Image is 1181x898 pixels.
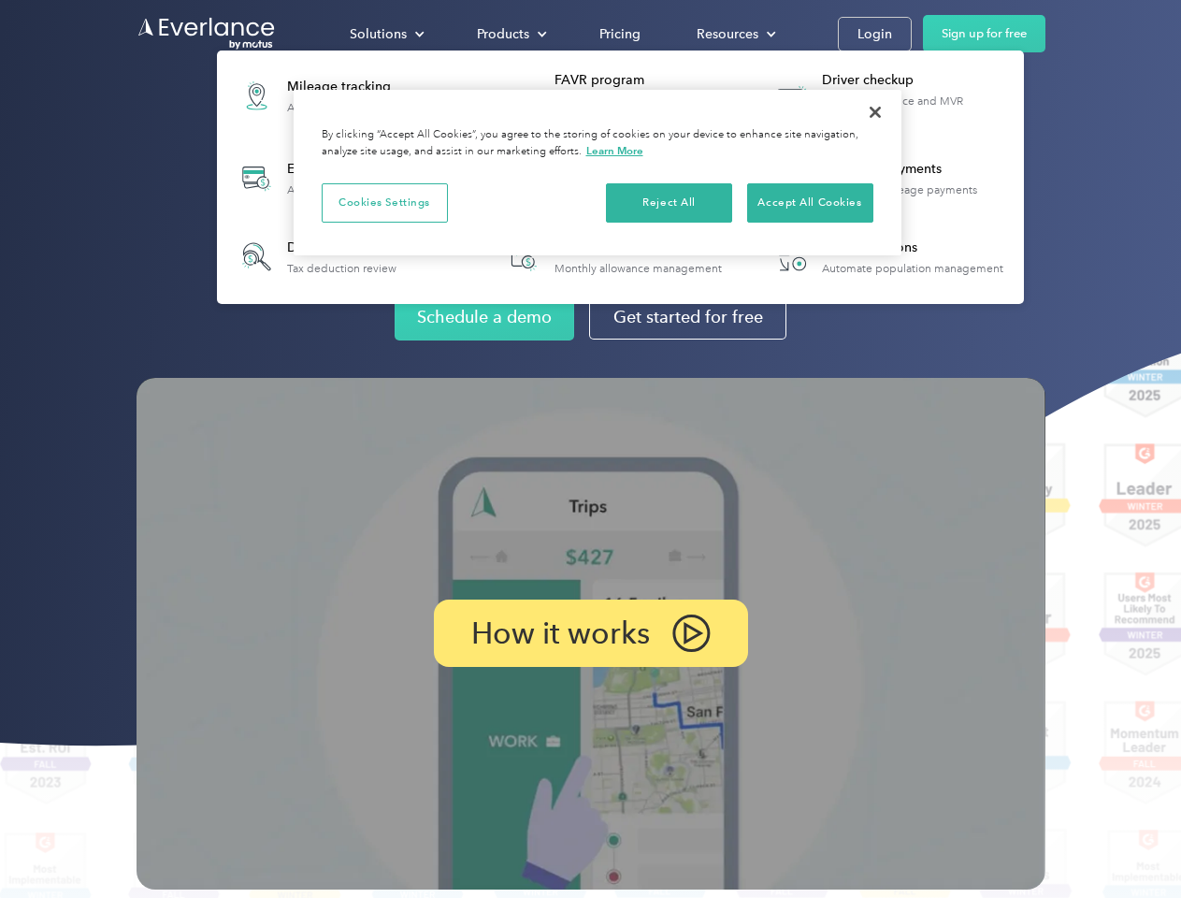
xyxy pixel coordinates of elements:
div: Deduction finder [287,239,396,257]
div: Resources [678,18,791,51]
div: Privacy [294,90,901,255]
div: By clicking “Accept All Cookies”, you agree to the storing of cookies on your device to enhance s... [322,127,873,160]
a: Get started for free [589,295,786,340]
div: Tax deduction review [287,262,396,275]
div: License, insurance and MVR verification [822,94,1014,121]
a: HR IntegrationsAutomate population management [761,226,1013,287]
button: Accept All Cookies [747,183,873,223]
div: Products [458,18,562,51]
div: Products [477,22,529,46]
div: HR Integrations [822,239,1003,257]
a: Accountable planMonthly allowance management [494,226,731,287]
a: Sign up for free [923,15,1045,52]
div: Automatic mileage logs [287,101,409,114]
div: Automatic transaction logs [287,183,422,196]
a: Login [838,17,912,51]
a: More information about your privacy, opens in a new tab [586,144,643,157]
div: Resources [697,22,758,46]
button: Cookies Settings [322,183,448,223]
button: Reject All [606,183,732,223]
a: Go to homepage [137,16,277,51]
a: Expense trackingAutomatic transaction logs [226,144,431,212]
div: Login [857,22,892,46]
a: Deduction finderTax deduction review [226,226,406,287]
a: Schedule a demo [395,294,574,340]
div: Automate population management [822,262,1003,275]
p: How it works [471,622,650,645]
div: Monthly allowance management [554,262,722,275]
div: Driver checkup [822,71,1014,90]
a: Pricing [581,18,659,51]
nav: Products [217,51,1024,304]
div: Solutions [350,22,407,46]
input: Submit [137,111,232,151]
button: Close [855,92,896,133]
div: Solutions [331,18,439,51]
div: Mileage tracking [287,78,409,96]
div: Cookie banner [294,90,901,255]
div: FAVR program [554,71,746,90]
a: FAVR programFixed & Variable Rate reimbursement design & management [494,62,747,130]
div: Expense tracking [287,160,422,179]
div: Pricing [599,22,641,46]
a: Driver checkupLicense, insurance and MVR verification [761,62,1015,130]
a: Mileage trackingAutomatic mileage logs [226,62,418,130]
